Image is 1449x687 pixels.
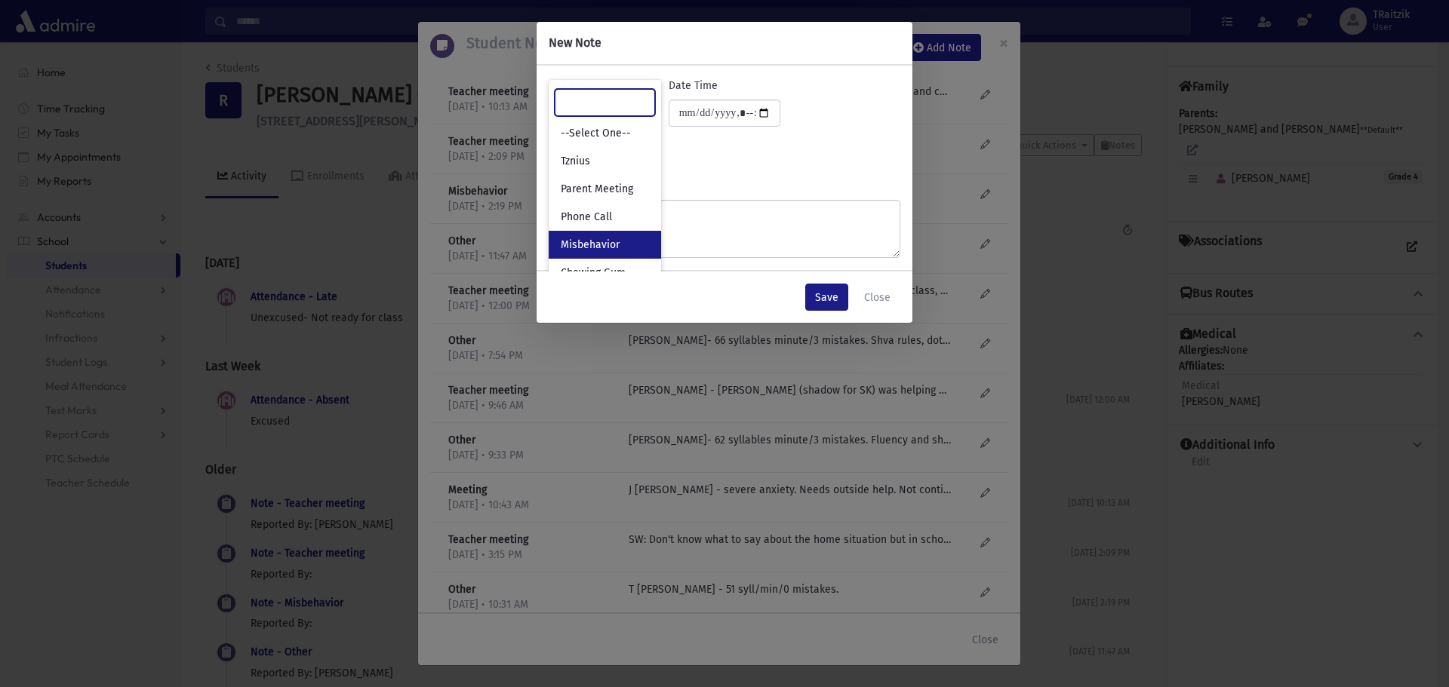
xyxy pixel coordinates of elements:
[561,154,590,169] span: Tznius
[561,126,631,141] span: --Select One--
[561,265,626,281] span: Chewing Gum
[669,78,718,94] label: Date Time
[549,78,592,94] label: Log Type:
[561,238,620,253] span: Misbehavior
[854,284,900,311] button: Close
[805,284,848,311] button: Save
[549,34,601,52] h6: New Note
[561,182,633,197] span: Parent Meeting
[561,210,612,225] span: Phone Call
[555,89,655,116] input: Search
